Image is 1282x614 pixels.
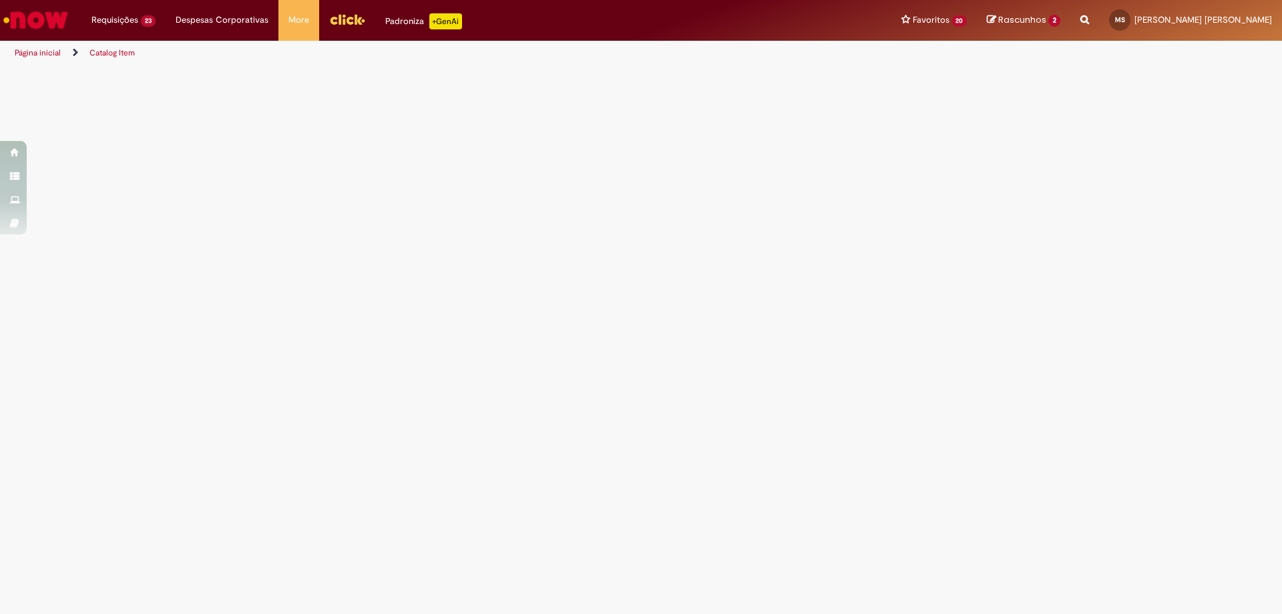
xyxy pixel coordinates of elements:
[15,47,61,58] a: Página inicial
[1115,15,1125,24] span: MS
[176,13,268,27] span: Despesas Corporativas
[998,13,1046,26] span: Rascunhos
[91,13,138,27] span: Requisições
[385,13,462,29] div: Padroniza
[141,15,156,27] span: 23
[913,13,949,27] span: Favoritos
[987,14,1060,27] a: Rascunhos
[89,47,135,58] a: Catalog Item
[1134,14,1272,25] span: [PERSON_NAME] [PERSON_NAME]
[429,13,462,29] p: +GenAi
[952,15,968,27] span: 20
[1048,15,1060,27] span: 2
[288,13,309,27] span: More
[1,7,70,33] img: ServiceNow
[10,41,845,65] ul: Trilhas de página
[329,9,365,29] img: click_logo_yellow_360x200.png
